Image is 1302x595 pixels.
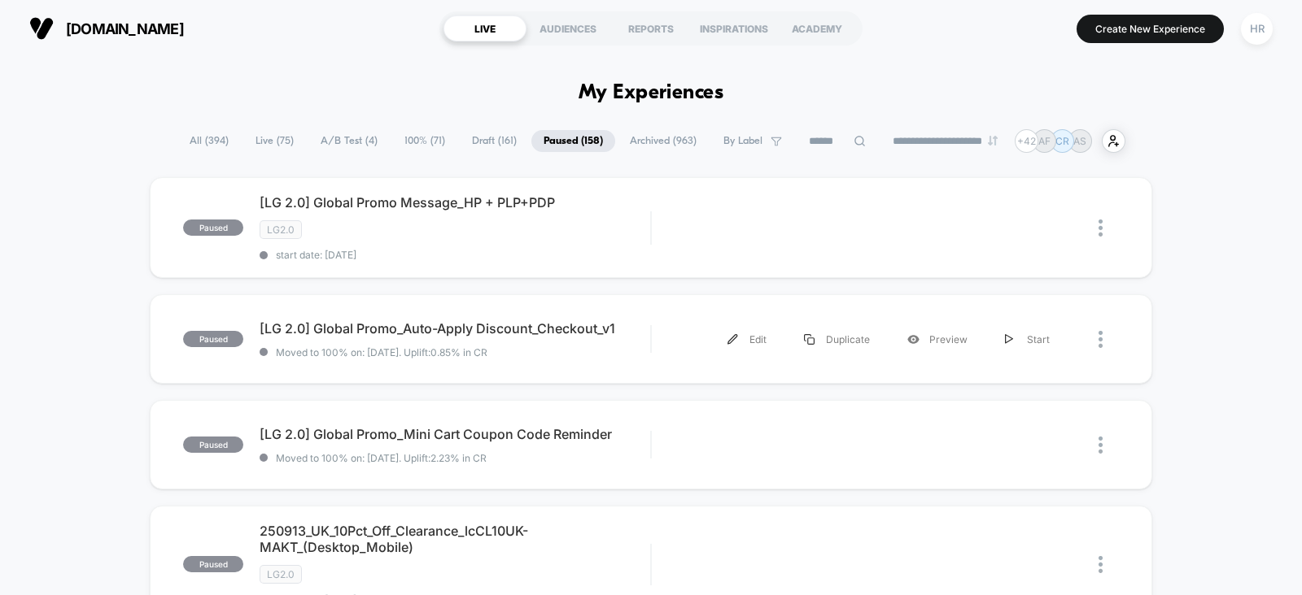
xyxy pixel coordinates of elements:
[260,194,650,211] span: [LG 2.0] Global Promo Message_HP + PLP+PDP
[260,320,650,337] span: [LG 2.0] Global Promo_Auto-Apply Discount_Checkout_v1
[1236,12,1278,46] button: HR
[1241,13,1273,45] div: HR
[785,321,889,358] div: Duplicate
[579,81,724,105] h1: My Experiences
[1055,135,1069,147] p: CR
[1005,334,1013,345] img: menu
[392,130,457,152] span: 100% ( 71 )
[531,130,615,152] span: Paused ( 158 )
[29,16,54,41] img: Visually logo
[183,331,243,347] span: paused
[693,15,776,41] div: INSPIRATIONS
[1073,135,1086,147] p: AS
[804,334,815,345] img: menu
[986,321,1068,358] div: Start
[276,452,487,464] span: Moved to 100% on: [DATE] . Uplift: 2.23% in CR
[1077,15,1224,43] button: Create New Experience
[66,20,184,37] span: [DOMAIN_NAME]
[260,523,650,555] span: 250913_UK_10Pct_Off_Clearance_lcCL10UK-MAKT_(Desktop_Mobile)
[1099,331,1103,348] img: close
[260,220,302,239] span: LG2.0
[183,219,243,236] span: paused
[177,130,241,152] span: All ( 394 )
[276,346,487,358] span: Moved to 100% on: [DATE] . Uplift: 0.85% in CR
[260,249,650,261] span: start date: [DATE]
[1015,129,1038,153] div: + 42
[1038,135,1051,147] p: AF
[308,130,390,152] span: A/B Test ( 4 )
[776,15,859,41] div: ACADEMY
[243,130,306,152] span: Live ( 75 )
[24,15,189,41] button: [DOMAIN_NAME]
[460,130,529,152] span: Draft ( 161 )
[1099,556,1103,573] img: close
[988,136,998,145] img: end
[727,334,738,345] img: menu
[723,135,762,147] span: By Label
[1099,436,1103,454] img: close
[183,436,243,453] span: paused
[260,565,302,584] span: LG2.0
[889,321,986,358] div: Preview
[709,321,785,358] div: Edit
[443,15,526,41] div: LIVE
[609,15,693,41] div: REPORTS
[260,426,650,442] span: [LG 2.0] Global Promo_Mini Cart Coupon Code Reminder
[1099,219,1103,237] img: close
[526,15,609,41] div: AUDIENCES
[183,556,243,572] span: paused
[618,130,709,152] span: Archived ( 963 )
